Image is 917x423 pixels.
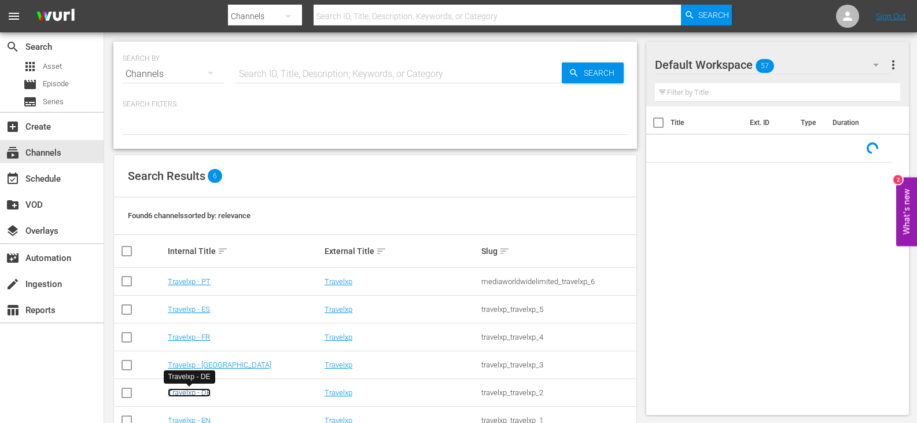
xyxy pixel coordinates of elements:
button: more_vert [886,51,900,79]
div: Slug [481,244,635,258]
span: Series [43,96,64,108]
a: Travelxp [325,305,352,314]
th: Title [671,106,743,139]
a: Travelxp [325,388,352,397]
a: Travelxp [325,277,352,286]
a: Travelxp - ES [168,305,210,314]
a: Travelxp - PT [168,277,211,286]
button: Open Feedback Widget [896,177,917,246]
a: Travelxp [325,361,352,369]
span: Episode [43,78,69,90]
span: Asset [43,61,62,72]
span: more_vert [886,58,900,72]
a: Sign Out [876,12,906,21]
div: travelxp_travelxp_4 [481,333,635,341]
span: Search [6,40,20,54]
a: Travelxp - FR [168,333,210,341]
span: Schedule [6,172,20,186]
span: Overlays [6,224,20,238]
p: Search Filters: [123,100,628,109]
div: Channels [123,58,224,90]
span: VOD [6,198,20,212]
span: Series [23,95,37,109]
div: mediaworldwidelimited_travelxp_6 [481,277,635,286]
th: Duration [826,106,895,139]
div: travelxp_travelxp_2 [481,388,635,397]
span: Search [579,62,624,83]
a: Travelxp - DE [168,388,211,397]
th: Ext. ID [743,106,794,139]
span: Episode [23,78,37,91]
div: External Title [325,244,478,258]
span: Search [698,5,729,25]
span: Automation [6,251,20,265]
th: Type [794,106,826,139]
a: Travelxp - [GEOGRAPHIC_DATA] [168,361,271,369]
span: sort [218,246,228,256]
span: sort [376,246,386,256]
span: Found 6 channels sorted by: relevance [128,211,251,220]
div: Default Workspace [655,49,890,81]
span: Asset [23,60,37,73]
div: 2 [893,175,903,184]
button: Search [562,62,624,83]
div: travelxp_travelxp_5 [481,305,635,314]
span: Reports [6,303,20,317]
button: Search [681,5,732,25]
a: Travelxp [325,333,352,341]
span: Search Results [128,169,205,183]
span: 6 [208,169,222,183]
img: ans4CAIJ8jUAAAAAAAAAAAAAAAAAAAAAAAAgQb4GAAAAAAAAAAAAAAAAAAAAAAAAJMjXAAAAAAAAAAAAAAAAAAAAAAAAgAT5G... [28,3,83,30]
div: travelxp_travelxp_3 [481,361,635,369]
span: Channels [6,146,20,160]
div: Travelxp - DE [168,372,211,382]
span: Ingestion [6,277,20,291]
span: Create [6,120,20,134]
span: sort [499,246,510,256]
span: 57 [756,54,774,78]
span: menu [7,9,21,23]
div: Internal Title [168,244,321,258]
